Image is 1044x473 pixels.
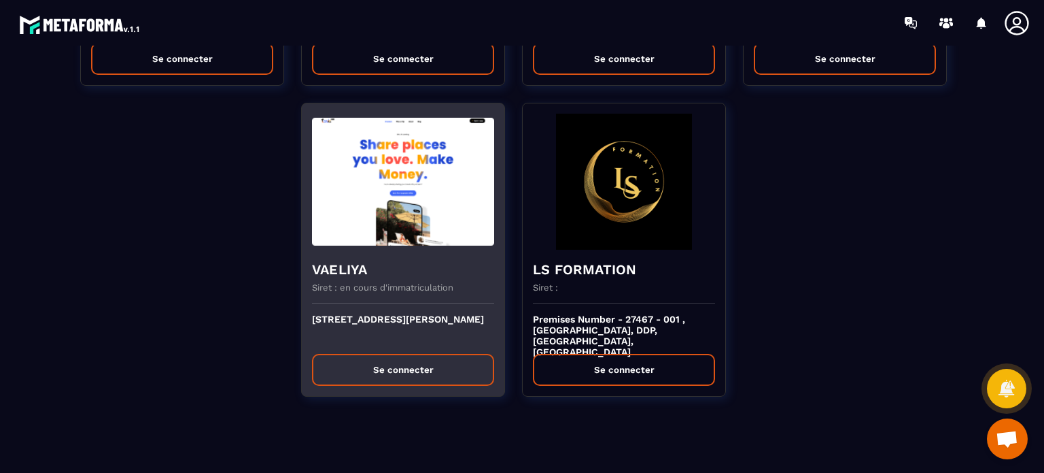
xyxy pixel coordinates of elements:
[312,354,494,386] button: Se connecter
[312,114,494,250] img: funnel-background
[312,43,494,75] button: Se connecter
[19,12,141,37] img: logo
[754,43,936,75] button: Se connecter
[533,114,715,250] img: funnel-background
[533,282,558,293] p: Siret :
[987,419,1028,459] a: Ouvrir le chat
[312,260,494,279] h4: VAELIYA
[533,260,715,279] h4: LS FORMATION
[91,43,273,75] button: Se connecter
[312,282,453,293] p: Siret : en cours d'immatriculation
[533,43,715,75] button: Se connecter
[533,314,715,344] p: Premises Number - 27467 - 001 , [GEOGRAPHIC_DATA], DDP, [GEOGRAPHIC_DATA], [GEOGRAPHIC_DATA]
[312,314,494,344] p: [STREET_ADDRESS][PERSON_NAME]
[533,354,715,386] button: Se connecter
